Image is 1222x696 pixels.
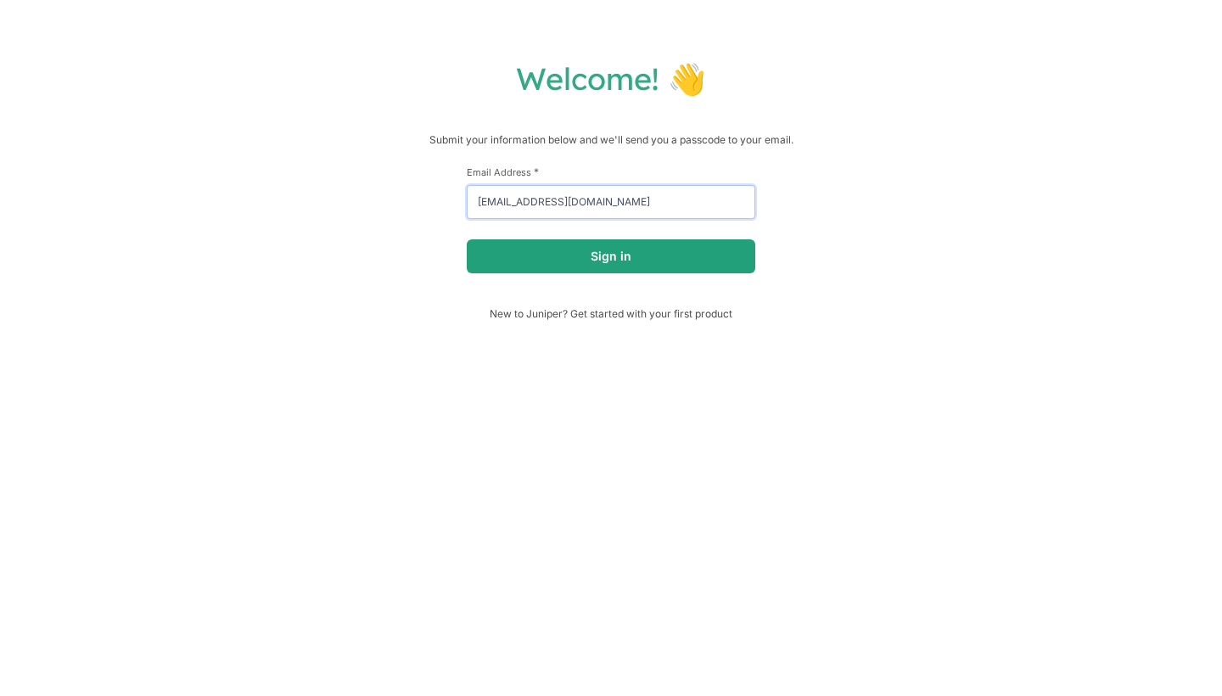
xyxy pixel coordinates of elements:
label: Email Address [467,166,755,178]
h1: Welcome! 👋 [17,59,1205,98]
span: This field is required. [534,166,539,178]
button: Sign in [467,239,755,273]
span: New to Juniper? Get started with your first product [467,307,755,320]
p: Submit your information below and we'll send you a passcode to your email. [17,132,1205,149]
input: email@example.com [467,185,755,219]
